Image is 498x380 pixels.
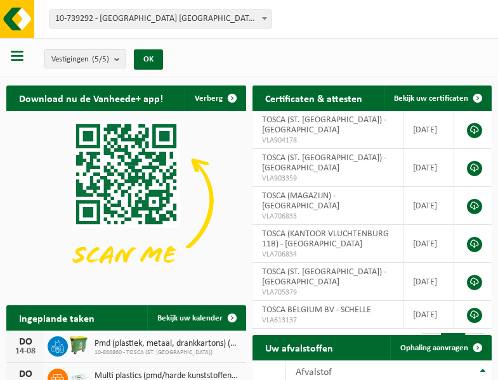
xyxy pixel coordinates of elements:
[262,153,386,173] span: TOSCA (ST. [GEOGRAPHIC_DATA]) - [GEOGRAPHIC_DATA]
[296,367,332,377] span: Afvalstof
[262,115,386,135] span: TOSCA (ST. [GEOGRAPHIC_DATA]) - [GEOGRAPHIC_DATA]
[384,85,490,111] a: Bekijk uw certificaten
[49,9,272,28] span: 10-739292 - TOSCA BELGIUM BV - SCHELLE
[13,369,38,379] div: DO
[44,49,126,68] button: Vestigingen(5/5)
[262,250,394,260] span: VLA706834
[134,49,163,70] button: OK
[262,212,394,222] span: VLA706833
[6,111,246,290] img: Download de VHEPlus App
[403,263,454,301] td: [DATE]
[95,339,240,349] span: Pmd (plastiek, metaal, drankkartons) (bedrijven)
[403,225,454,263] td: [DATE]
[6,305,107,330] h2: Ingeplande taken
[403,301,454,329] td: [DATE]
[195,94,223,103] span: Verberg
[262,305,371,315] span: TOSCA BELGIUM BV - SCHELLE
[68,334,89,356] img: WB-0770-HPE-GN-50
[13,347,38,356] div: 14-08
[262,229,389,249] span: TOSCA (KANTOOR VLUCHTENBURG 11B) - [GEOGRAPHIC_DATA]
[147,305,245,331] a: Bekijk uw kalender
[50,10,271,28] span: 10-739292 - TOSCA BELGIUM BV - SCHELLE
[394,94,468,103] span: Bekijk uw certificaten
[403,187,454,225] td: [DATE]
[185,85,245,111] button: Verberg
[92,55,109,63] count: (5/5)
[262,136,394,146] span: VLA904178
[262,267,386,287] span: TOSCA (ST. [GEOGRAPHIC_DATA]) - [GEOGRAPHIC_DATA]
[403,111,454,149] td: [DATE]
[262,315,394,326] span: VLA613137
[262,288,394,298] span: VLA705379
[252,85,375,110] h2: Certificaten & attesten
[6,85,176,110] h2: Download nu de Vanheede+ app!
[262,191,339,211] span: TOSCA (MAGAZIJN) - [GEOGRAPHIC_DATA]
[157,314,223,322] span: Bekijk uw kalender
[95,349,240,357] span: 10-866860 - TOSCA (ST. [GEOGRAPHIC_DATA])
[51,50,109,69] span: Vestigingen
[13,337,38,347] div: DO
[252,335,346,360] h2: Uw afvalstoffen
[400,344,468,352] span: Ophaling aanvragen
[390,335,490,360] a: Ophaling aanvragen
[403,149,454,187] td: [DATE]
[262,174,394,184] span: VLA903359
